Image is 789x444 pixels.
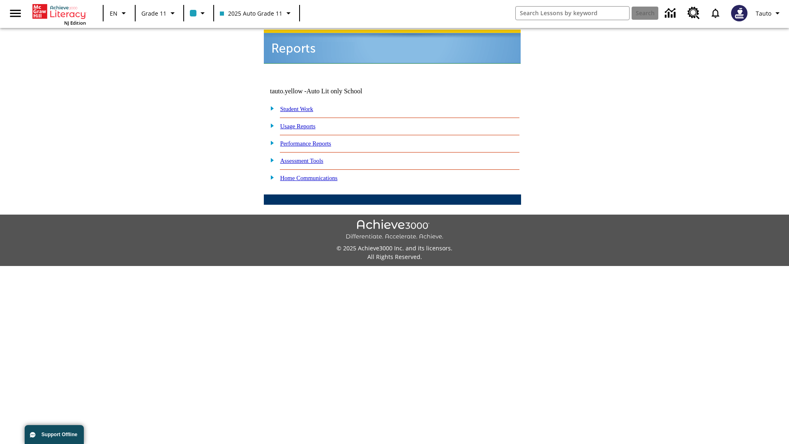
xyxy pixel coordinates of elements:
[217,6,297,21] button: Class: 2025 Auto Grade 11, Select your class
[266,104,275,112] img: plus.gif
[270,88,421,95] td: tauto.yellow -
[25,425,84,444] button: Support Offline
[756,9,771,18] span: Tauto
[280,175,338,181] a: Home Communications
[220,9,282,18] span: 2025 Auto Grade 11
[660,2,683,25] a: Data Center
[138,6,181,21] button: Grade: Grade 11, Select a grade
[752,6,786,21] button: Profile/Settings
[280,123,316,129] a: Usage Reports
[346,220,443,240] img: Achieve3000 Differentiate Accelerate Achieve
[106,6,132,21] button: Language: EN, Select a language
[280,106,313,112] a: Student Work
[280,140,331,147] a: Performance Reports
[141,9,166,18] span: Grade 11
[683,2,705,24] a: Resource Center, Will open in new tab
[731,5,747,21] img: Avatar
[266,156,275,164] img: plus.gif
[110,9,118,18] span: EN
[266,139,275,146] img: plus.gif
[266,122,275,129] img: plus.gif
[42,432,77,437] span: Support Offline
[516,7,629,20] input: search field
[187,6,211,21] button: Class color is light blue. Change class color
[32,2,86,26] div: Home
[307,88,362,95] nobr: Auto Lit only School
[280,157,323,164] a: Assessment Tools
[264,30,521,64] img: header
[726,2,752,24] button: Select a new avatar
[3,1,28,25] button: Open side menu
[705,2,726,24] a: Notifications
[64,20,86,26] span: NJ Edition
[266,173,275,181] img: plus.gif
